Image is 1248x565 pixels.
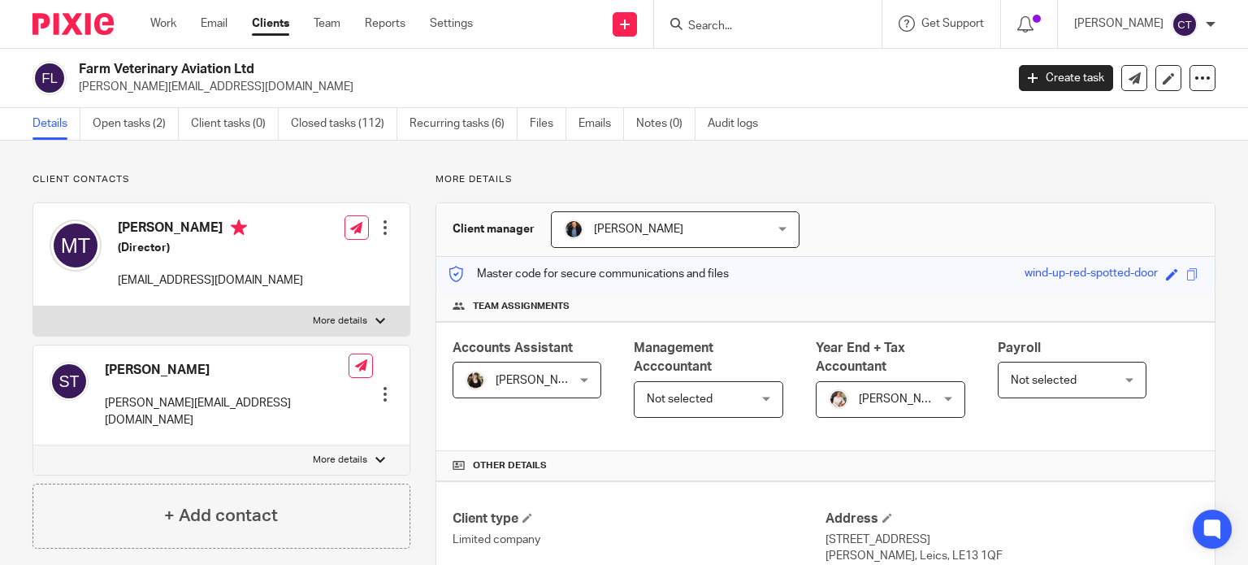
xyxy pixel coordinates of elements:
[466,371,485,390] img: Helen%20Campbell.jpeg
[231,219,247,236] i: Primary
[105,362,349,379] h4: [PERSON_NAME]
[825,548,1198,564] p: [PERSON_NAME], Leics, LE13 1QF
[578,108,624,140] a: Emails
[79,79,994,95] p: [PERSON_NAME][EMAIL_ADDRESS][DOMAIN_NAME]
[496,375,585,386] span: [PERSON_NAME]
[435,173,1215,186] p: More details
[530,108,566,140] a: Files
[825,532,1198,548] p: [STREET_ADDRESS]
[1025,265,1158,284] div: wind-up-red-spotted-door
[32,108,80,140] a: Details
[150,15,176,32] a: Work
[1019,65,1113,91] a: Create task
[647,393,713,405] span: Not selected
[409,108,518,140] a: Recurring tasks (6)
[453,532,825,548] p: Limited company
[191,108,279,140] a: Client tasks (0)
[50,362,89,401] img: svg%3E
[859,393,948,405] span: [PERSON_NAME]
[79,61,812,78] h2: Farm Veterinary Aviation Ltd
[50,219,102,272] img: svg%3E
[448,266,729,282] p: Master code for secure communications and files
[708,108,770,140] a: Audit logs
[473,300,570,313] span: Team assignments
[118,219,303,240] h4: [PERSON_NAME]
[687,20,833,34] input: Search
[829,389,848,409] img: Kayleigh%20Henson.jpeg
[1074,15,1163,32] p: [PERSON_NAME]
[453,221,535,237] h3: Client manager
[1172,11,1198,37] img: svg%3E
[105,395,349,428] p: [PERSON_NAME][EMAIL_ADDRESS][DOMAIN_NAME]
[118,240,303,256] h5: (Director)
[32,61,67,95] img: svg%3E
[365,15,405,32] a: Reports
[473,459,547,472] span: Other details
[998,341,1041,354] span: Payroll
[313,454,367,467] p: More details
[32,173,410,186] p: Client contacts
[816,341,905,373] span: Year End + Tax Accountant
[453,511,825,528] h4: Client type
[921,18,984,29] span: Get Support
[32,13,114,35] img: Pixie
[164,503,278,528] h4: + Add contact
[118,272,303,289] p: [EMAIL_ADDRESS][DOMAIN_NAME]
[825,511,1198,528] h4: Address
[1011,375,1077,386] span: Not selected
[564,219,583,239] img: martin-hickman.jpg
[634,341,713,373] span: Management Acccountant
[201,15,227,32] a: Email
[291,108,397,140] a: Closed tasks (112)
[252,15,289,32] a: Clients
[594,224,683,235] span: [PERSON_NAME]
[314,15,340,32] a: Team
[430,15,473,32] a: Settings
[453,341,573,354] span: Accounts Assistant
[93,108,179,140] a: Open tasks (2)
[636,108,695,140] a: Notes (0)
[313,315,367,328] p: More details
